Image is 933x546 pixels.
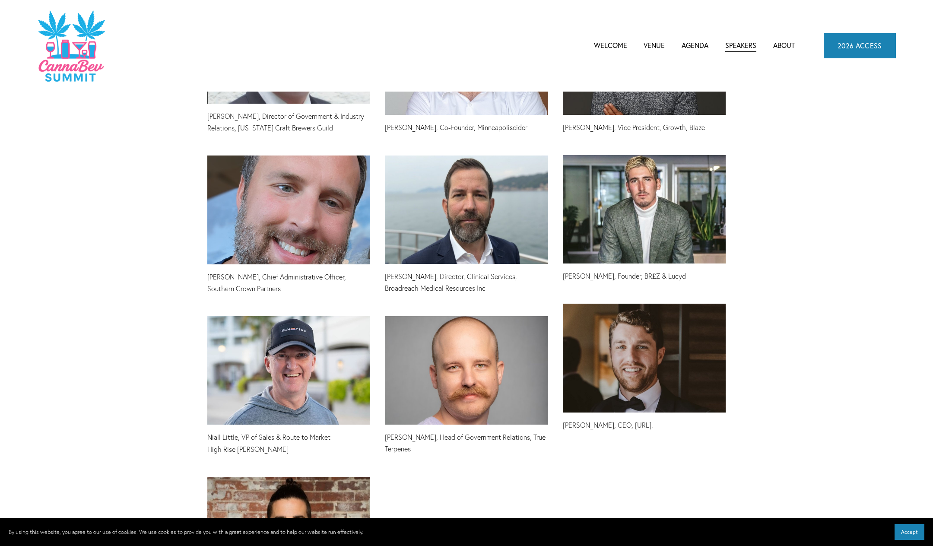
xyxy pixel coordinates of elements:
[563,122,726,133] p: [PERSON_NAME], Vice President, Growth, Blaze
[895,524,924,540] button: Accept
[563,419,726,431] p: [PERSON_NAME], CEO, [URL].
[901,529,918,535] span: Accept
[207,432,370,455] p: Niall Little, VP of Sales & Route to Market High Rise [PERSON_NAME]
[385,432,548,455] p: [PERSON_NAME], Head of Government Relations, True Terpenes
[594,39,627,52] a: Welcome
[9,527,363,537] p: By using this website, you agree to our use of cookies. We use cookies to provide you with a grea...
[773,39,795,52] a: About
[563,270,726,282] p: [PERSON_NAME], Founder, BRĒZ & Lucyd
[385,271,548,294] p: [PERSON_NAME], Director, Clinical Services, Broadreach Medical Resources Inc
[725,39,756,52] a: Speakers
[207,271,370,295] p: [PERSON_NAME], Chief Administrative Officer, Southern Crown Partners
[644,39,665,52] a: Venue
[824,33,896,58] a: 2026 ACCESS
[207,111,370,134] p: [PERSON_NAME], Director of Government & Industry Relations, [US_STATE] Craft Brewers Guild
[682,40,708,51] span: Agenda
[682,39,708,52] a: folder dropdown
[37,10,105,83] img: CannaDataCon
[385,122,548,133] p: [PERSON_NAME], Co-Founder, Minneapoliscider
